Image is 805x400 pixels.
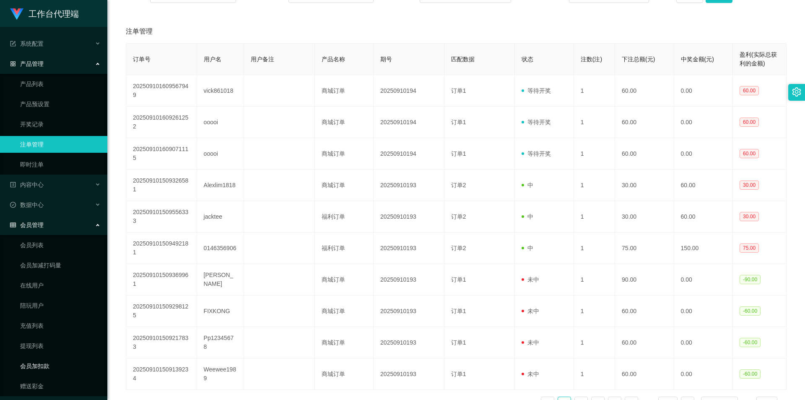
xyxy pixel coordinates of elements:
[20,378,101,395] a: 赠送彩金
[574,107,615,138] td: 1
[20,76,101,92] a: 产品列表
[574,170,615,201] td: 1
[622,56,655,63] span: 下注总额(元)
[20,116,101,133] a: 开奖记录
[315,75,374,107] td: 商城订单
[315,264,374,295] td: 商城订单
[674,107,733,138] td: 0.00
[20,237,101,254] a: 会员列表
[522,213,533,220] span: 中
[740,51,777,67] span: 盈利(实际总获利的金额)
[251,56,274,63] span: 用户备注
[20,156,101,173] a: 即时注单
[20,277,101,294] a: 在线用户
[674,358,733,390] td: 0.00
[20,96,101,112] a: 产品预设置
[792,87,801,97] i: 图标: setting
[10,61,16,67] i: 图标: appstore-o
[615,107,674,138] td: 60.00
[681,56,714,63] span: 中奖金额(元)
[374,264,444,295] td: 20250910193
[740,306,761,316] span: -60.00
[10,222,16,228] i: 图标: table
[315,201,374,233] td: 福利订单
[451,308,466,314] span: 订单1
[322,56,345,63] span: 产品名称
[10,40,44,47] span: 系统配置
[20,317,101,334] a: 充值列表
[615,233,674,264] td: 75.00
[740,243,759,253] span: 75.00
[574,75,615,107] td: 1
[451,339,466,346] span: 订单1
[615,264,674,295] td: 90.00
[674,327,733,358] td: 0.00
[451,371,466,377] span: 订单1
[574,201,615,233] td: 1
[451,182,466,188] span: 订单2
[10,201,44,208] span: 数据中心
[126,295,197,327] td: 202509101509298125
[374,201,444,233] td: 20250910193
[374,170,444,201] td: 20250910193
[197,170,244,201] td: Alexlim1818
[133,56,151,63] span: 订单号
[315,107,374,138] td: 商城订单
[740,275,761,284] span: -90.00
[451,150,466,157] span: 订单1
[615,295,674,327] td: 60.00
[674,138,733,170] td: 0.00
[29,0,79,27] h1: 工作台代理端
[10,41,16,47] i: 图标: form
[197,138,244,170] td: ooooi
[20,337,101,354] a: 提现列表
[126,26,153,37] span: 注单管理
[10,60,44,67] span: 产品管理
[197,327,244,358] td: Pp12345678
[740,369,761,379] span: -60.00
[522,182,533,188] span: 中
[315,327,374,358] td: 商城订单
[374,75,444,107] td: 20250910194
[126,358,197,390] td: 202509101509139234
[674,170,733,201] td: 60.00
[615,201,674,233] td: 30.00
[197,295,244,327] td: FIXKONG
[315,170,374,201] td: 商城订单
[740,118,759,127] span: 60.00
[615,138,674,170] td: 60.00
[126,327,197,358] td: 202509101509217833
[615,170,674,201] td: 30.00
[522,150,551,157] span: 等待开奖
[10,222,44,228] span: 会员管理
[522,56,533,63] span: 状态
[451,245,466,251] span: 订单2
[522,308,539,314] span: 未中
[374,233,444,264] td: 20250910193
[615,358,674,390] td: 60.00
[374,327,444,358] td: 20250910193
[451,119,466,125] span: 订单1
[10,181,44,188] span: 内容中心
[374,295,444,327] td: 20250910193
[315,295,374,327] td: 商城订单
[20,136,101,153] a: 注单管理
[197,75,244,107] td: vick861018
[615,327,674,358] td: 60.00
[574,327,615,358] td: 1
[126,107,197,138] td: 202509101609261252
[522,87,551,94] span: 等待开奖
[522,245,533,251] span: 中
[20,297,101,314] a: 陪玩用户
[740,149,759,158] span: 60.00
[574,295,615,327] td: 1
[374,138,444,170] td: 20250910194
[315,233,374,264] td: 福利订单
[674,295,733,327] td: 0.00
[522,371,539,377] span: 未中
[197,107,244,138] td: ooooi
[740,212,759,221] span: 30.00
[126,201,197,233] td: 202509101509556333
[522,339,539,346] span: 未中
[197,233,244,264] td: 0146356906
